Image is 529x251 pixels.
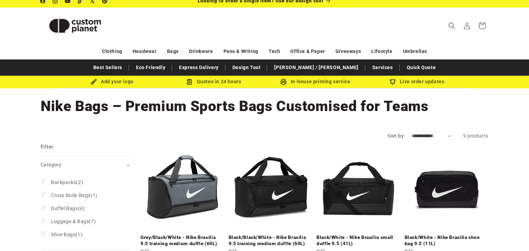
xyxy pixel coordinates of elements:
[280,79,287,85] img: In-house printing
[41,143,55,151] h2: Filter:
[51,205,85,211] span: (4)
[229,234,313,247] a: Black/Black/White - Nike Brasilia 9.5 training medium duffle (60L)
[290,45,325,57] a: Office & Paper
[335,45,361,57] a: Giveaways
[51,193,91,198] span: Cross Body Bags
[403,62,439,74] a: Quick Quote
[163,77,264,86] div: Quotes in 24 hours
[269,45,280,57] a: Tech
[91,79,97,85] img: Brush Icon
[189,45,213,57] a: Drinkware
[41,162,61,167] span: Category
[369,62,396,74] a: Services
[51,232,75,237] span: Shoe Bags
[51,231,82,238] span: (1)
[51,206,78,211] span: Duffel Bags
[133,62,169,74] a: Eco Friendly
[229,62,264,74] a: Design Tool
[90,62,126,74] a: Best Sellers
[102,45,122,57] a: Clothing
[51,179,76,185] span: Backpacks
[366,77,468,86] div: Live order updates
[51,179,83,185] span: (2)
[51,219,89,224] span: Luggage & Bags
[495,218,529,251] iframe: Chat Widget
[51,192,97,198] span: (1)
[224,45,258,57] a: Pens & Writing
[271,62,362,74] a: [PERSON_NAME] / [PERSON_NAME]
[176,62,222,74] a: Express Delivery
[403,45,427,57] a: Umbrellas
[41,156,130,174] summary: Category (0 selected)
[41,10,110,41] img: Custom Planet
[264,77,366,86] div: In-house printing service
[463,133,488,139] span: 9 products
[371,45,392,57] a: Lifestyle
[444,18,459,33] summary: Search
[61,77,163,86] div: Add your logo
[133,45,157,57] a: Headwear
[387,133,405,139] label: Sort by:
[51,218,96,225] span: (7)
[317,234,401,247] a: Black/White - Nike Brasilia small duffle 9.5 (41L)
[38,8,112,44] a: Custom Planet
[186,79,193,85] img: Order Updates Icon
[167,45,179,57] a: Bags
[41,97,488,116] h1: Nike Bags – Premium Sports Bags Customised for Teams
[141,234,225,247] a: Grey/Black/White - Nike Brasilia 9.5 training medium duffle (60L)
[405,234,489,247] a: Black/White - Nike Brasilia shoe bag 9.5 (11L)
[390,79,396,85] img: Order updates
